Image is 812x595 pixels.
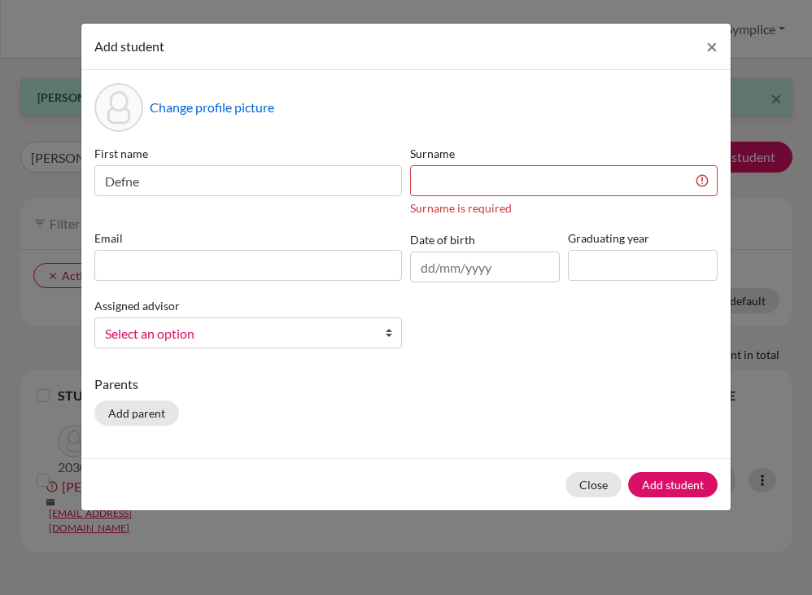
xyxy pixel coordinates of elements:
button: Add student [628,472,718,497]
input: dd/mm/yyyy [410,252,560,282]
button: Add parent [94,400,179,426]
button: Close [693,24,731,69]
label: Graduating year [568,230,718,247]
span: Select an option [105,323,370,344]
label: First name [94,145,402,162]
div: Surname is required [410,199,718,217]
label: Date of birth [410,231,475,248]
label: Surname [410,145,718,162]
button: Close [565,472,622,497]
label: Assigned advisor [94,297,180,314]
span: × [706,34,718,58]
p: Parents [94,374,718,394]
label: Email [94,230,402,247]
div: Profile picture [94,83,143,132]
span: Add student [94,38,164,54]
